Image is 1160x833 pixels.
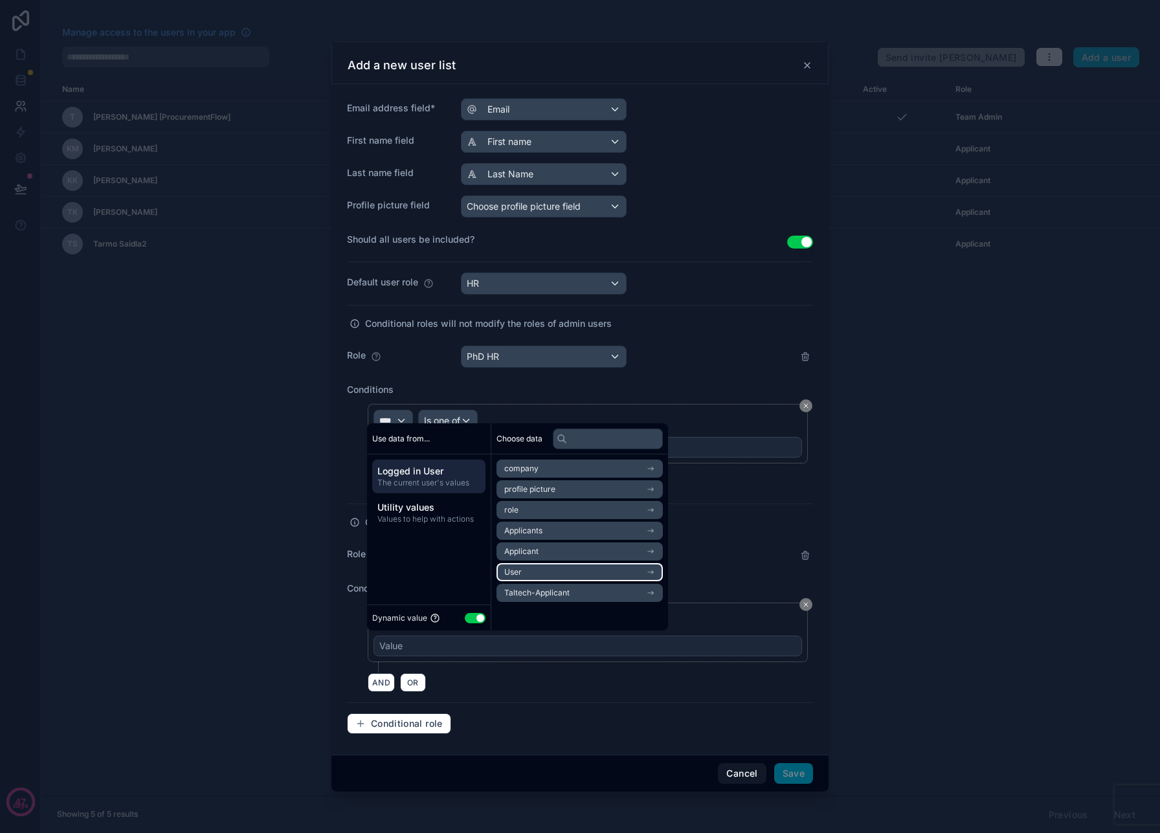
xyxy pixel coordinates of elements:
label: Conditional roles will not modify the roles of admin users [362,317,612,330]
button: HR [461,272,627,294]
span: Conditional role [371,718,443,729]
span: The current user's values [377,478,480,488]
label: Conditional roles will not modify the roles of admin users [362,516,612,529]
h3: Add a new user list [348,58,456,73]
label: Role [347,349,366,362]
span: Logged in User [377,465,480,478]
span: Email [487,103,509,116]
div: HR [467,277,479,290]
label: Should all users be included? [347,233,787,246]
button: OR [400,673,426,692]
button: Is one of [418,410,478,432]
label: Email address field* [347,102,451,115]
button: Cancel [718,763,766,784]
div: Value [379,639,403,652]
label: Conditions [347,582,451,595]
label: Conditions [347,383,451,396]
span: First name [487,135,531,148]
label: Role [347,548,366,561]
button: PhD HR [461,346,627,368]
button: Email [461,98,627,120]
button: First name [461,131,627,153]
label: First name field [347,134,451,147]
button: Conditional role [347,713,451,734]
div: PhD HR [467,350,499,363]
div: scrollable content [367,454,491,535]
span: Dynamic value [372,613,427,623]
span: Utility values [377,501,480,514]
span: Last Name [487,168,533,181]
button: Last Name [461,163,627,185]
span: Choose profile picture field [467,201,581,212]
button: Choose profile picture field [461,195,627,217]
span: Use data from... [372,434,430,444]
label: Last name field [347,166,451,179]
span: Is one of [424,414,460,427]
label: Default user role [347,276,418,289]
span: OR [405,678,421,687]
label: Profile picture field [347,199,451,212]
span: Choose data [496,434,542,444]
span: Values to help with actions [377,514,480,524]
button: AND [368,673,395,692]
